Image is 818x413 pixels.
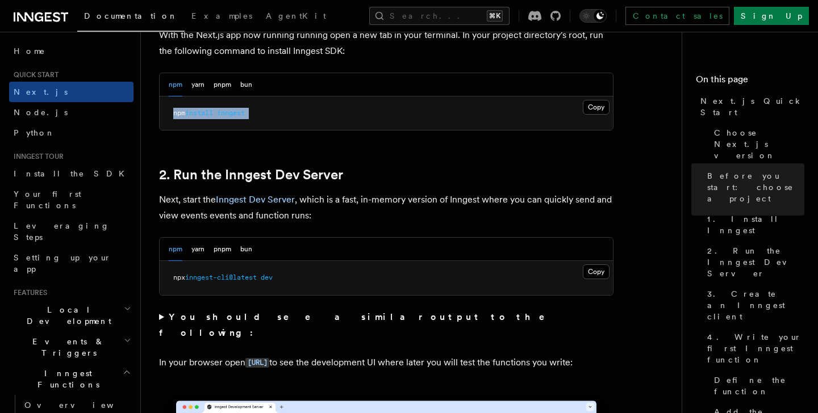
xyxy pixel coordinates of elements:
span: 3. Create an Inngest client [707,288,804,322]
button: pnpm [214,238,231,261]
span: Examples [191,11,252,20]
a: Examples [185,3,259,31]
button: bun [240,73,252,96]
a: Inngest Dev Server [216,194,295,205]
span: install [185,109,213,117]
button: Local Development [9,300,133,331]
span: Local Development [9,304,124,327]
a: 2. Run the Inngest Dev Server [159,167,343,183]
a: AgentKit [259,3,333,31]
a: Node.js [9,102,133,123]
a: Next.js [9,82,133,102]
a: Python [9,123,133,143]
a: 4. Write your first Inngest function [703,327,804,370]
span: inngest-cli@latest [185,273,257,281]
a: Your first Functions [9,184,133,216]
summary: You should see a similar output to the following: [159,309,613,341]
span: Python [14,128,55,137]
span: 4. Write your first Inngest function [707,331,804,365]
code: [URL] [245,358,269,368]
button: Copy [583,100,610,115]
span: AgentKit [266,11,326,20]
p: With the Next.js app now running running open a new tab in your terminal. In your project directo... [159,27,613,59]
a: Define the function [710,370,804,402]
a: Sign Up [734,7,809,25]
span: Inngest Functions [9,368,123,390]
button: npm [169,73,182,96]
button: Events & Triggers [9,331,133,363]
span: Your first Functions [14,189,81,210]
button: Toggle dark mode [579,9,607,23]
kbd: ⌘K [487,10,503,22]
span: npm [173,109,185,117]
strong: You should see a similar output to the following: [159,311,561,338]
a: Leveraging Steps [9,216,133,247]
h4: On this page [696,73,804,91]
a: Next.js Quick Start [696,91,804,123]
button: npm [169,238,182,261]
span: Next.js Quick Start [700,95,804,118]
button: Inngest Functions [9,363,133,395]
span: Define the function [714,374,804,397]
a: Before you start: choose a project [703,166,804,209]
span: Before you start: choose a project [707,170,804,204]
span: Setting up your app [14,253,111,273]
span: 2. Run the Inngest Dev Server [707,245,804,279]
span: Next.js [14,87,68,96]
span: Leveraging Steps [14,221,110,242]
p: In your browser open to see the development UI where later you will test the functions you write: [159,355,613,371]
span: Inngest tour [9,152,64,161]
a: 1. Install Inngest [703,209,804,241]
button: bun [240,238,252,261]
a: Setting up your app [9,247,133,279]
a: Contact sales [625,7,729,25]
span: Choose Next.js version [714,127,804,161]
span: 1. Install Inngest [707,213,804,236]
p: Next, start the , which is a fast, in-memory version of Inngest where you can quickly send and vi... [159,192,613,224]
a: 3. Create an Inngest client [703,284,804,327]
button: pnpm [214,73,231,96]
a: Home [9,41,133,61]
button: Search...⌘K [369,7,510,25]
span: Events & Triggers [9,336,124,359]
span: Documentation [84,11,178,20]
a: Install the SDK [9,163,133,184]
span: Quick start [9,70,59,79]
span: dev [261,273,273,281]
button: yarn [191,73,204,96]
a: [URL] [245,357,269,368]
span: Features [9,288,47,297]
span: Overview [24,401,141,410]
a: 2. Run the Inngest Dev Server [703,241,804,284]
a: Choose Next.js version [710,123,804,166]
span: Node.js [14,108,68,117]
span: inngest [217,109,245,117]
span: npx [173,273,185,281]
a: Documentation [77,3,185,32]
span: Install the SDK [14,169,131,178]
span: Home [14,45,45,57]
button: Copy [583,264,610,279]
button: yarn [191,238,204,261]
